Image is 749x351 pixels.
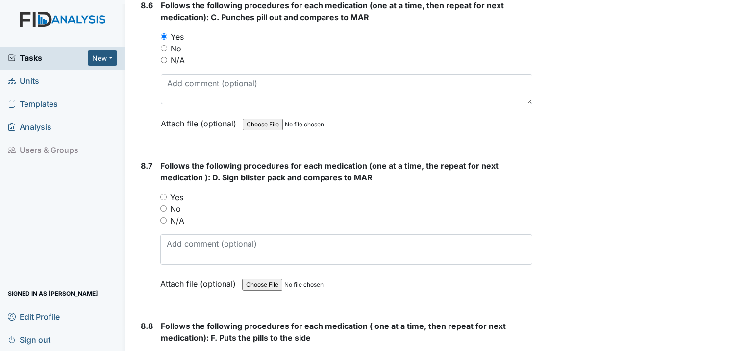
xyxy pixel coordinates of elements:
[171,54,185,66] label: N/A
[88,50,117,66] button: New
[161,321,506,343] span: Follows the following procedures for each medication ( one at a time, then repeat for next medica...
[171,31,184,43] label: Yes
[160,194,167,200] input: Yes
[8,286,98,301] span: Signed in as [PERSON_NAME]
[8,97,58,112] span: Templates
[161,45,167,51] input: No
[141,160,152,172] label: 8.7
[8,52,88,64] a: Tasks
[160,161,499,182] span: Follows the following procedures for each medication (one at a time, the repeat for next medicati...
[8,74,39,89] span: Units
[141,320,153,332] label: 8.8
[160,273,240,290] label: Attach file (optional)
[161,112,240,129] label: Attach file (optional)
[161,0,504,22] span: Follows the following procedures for each medication (one at a time, then repeat for next medicat...
[161,57,167,63] input: N/A
[8,332,50,347] span: Sign out
[170,215,184,226] label: N/A
[160,205,167,212] input: No
[170,203,181,215] label: No
[8,309,60,324] span: Edit Profile
[170,191,183,203] label: Yes
[8,120,51,135] span: Analysis
[160,217,167,224] input: N/A
[171,43,181,54] label: No
[161,33,167,40] input: Yes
